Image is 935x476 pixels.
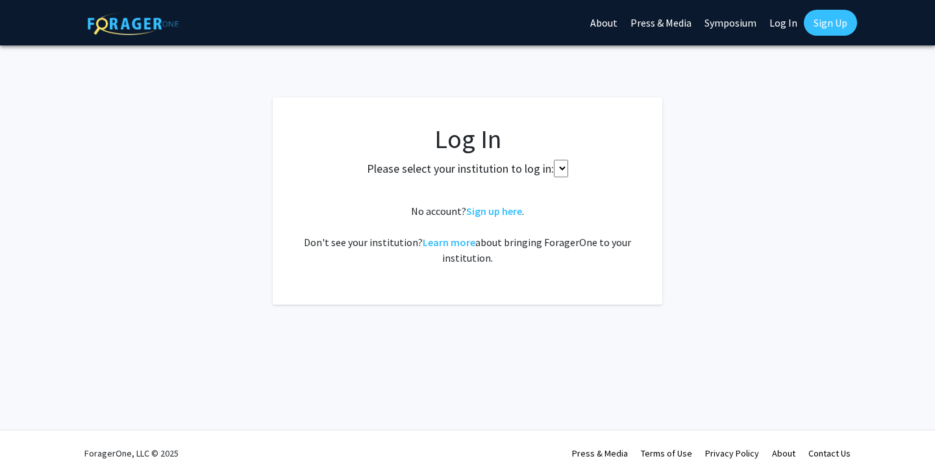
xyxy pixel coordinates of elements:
[804,10,857,36] a: Sign Up
[772,447,795,459] a: About
[705,447,759,459] a: Privacy Policy
[423,236,475,249] a: Learn more about bringing ForagerOne to your institution
[572,447,628,459] a: Press & Media
[10,418,55,466] iframe: Chat
[299,123,636,155] h1: Log In
[808,447,851,459] a: Contact Us
[641,447,692,459] a: Terms of Use
[84,431,179,476] div: ForagerOne, LLC © 2025
[367,160,554,177] label: Please select your institution to log in:
[299,203,636,266] div: No account? . Don't see your institution? about bringing ForagerOne to your institution.
[466,205,522,218] a: Sign up here
[88,12,179,35] img: ForagerOne Logo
